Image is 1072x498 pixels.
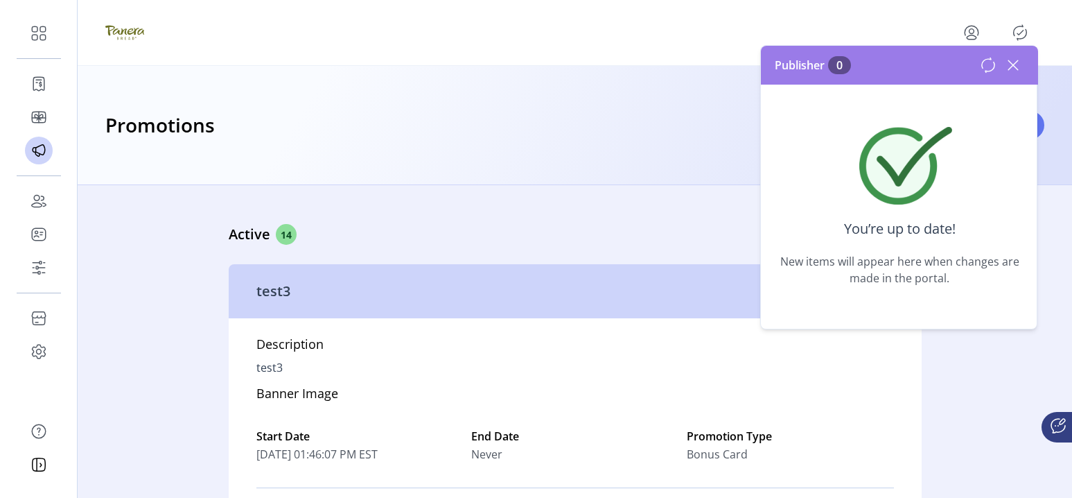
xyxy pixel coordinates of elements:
[256,384,338,409] h5: Banner Image
[687,446,748,463] span: Bonus Card
[229,194,922,253] a: Active14
[775,57,851,74] span: Publisher
[256,359,283,376] p: test3
[471,428,678,445] label: End Date
[844,205,956,253] span: You’re up to date!
[256,428,464,445] label: Start Date
[828,56,851,74] span: 0
[276,224,297,245] span: 14
[1009,22,1031,44] button: Publisher Panel
[960,22,983,44] button: menu
[229,224,276,245] p: Active
[105,13,144,52] img: logo
[471,446,502,463] span: Never
[256,281,290,302] p: test3
[256,335,324,359] h5: Description
[687,428,894,445] label: Promotion Type
[256,446,464,463] span: [DATE] 01:46:07 PM EST
[105,110,215,141] h3: Promotions
[769,253,1030,286] span: New items will appear here when changes are made in the portal.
